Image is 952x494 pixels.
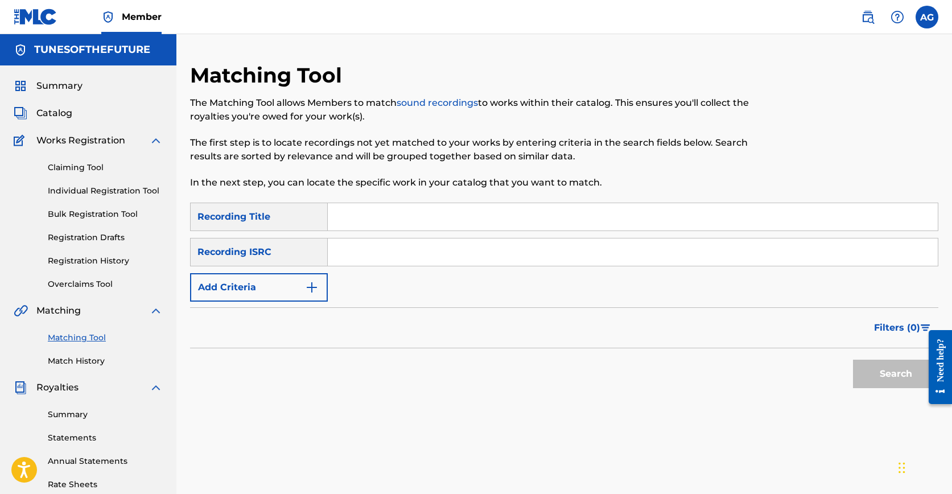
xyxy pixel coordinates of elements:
[36,79,83,93] span: Summary
[14,106,72,120] a: CatalogCatalog
[895,439,952,494] iframe: Chat Widget
[397,97,478,108] a: sound recordings
[48,455,163,467] a: Annual Statements
[48,162,163,174] a: Claiming Tool
[305,281,319,294] img: 9d2ae6d4665cec9f34b9.svg
[899,451,905,485] div: Drag
[48,255,163,267] a: Registration History
[48,432,163,444] a: Statements
[874,321,920,335] span: Filters ( 0 )
[861,10,875,24] img: search
[48,208,163,220] a: Bulk Registration Tool
[122,10,162,23] span: Member
[48,409,163,421] a: Summary
[48,232,163,244] a: Registration Drafts
[48,278,163,290] a: Overclaims Tool
[48,479,163,491] a: Rate Sheets
[891,10,904,24] img: help
[101,10,115,24] img: Top Rightsholder
[867,314,938,342] button: Filters (0)
[14,381,27,394] img: Royalties
[48,355,163,367] a: Match History
[149,381,163,394] img: expand
[36,381,79,394] span: Royalties
[149,134,163,147] img: expand
[856,6,879,28] a: Public Search
[190,63,348,88] h2: Matching Tool
[34,43,150,56] h5: TUNESOFTHEFUTURE
[36,304,81,318] span: Matching
[886,6,909,28] div: Help
[36,106,72,120] span: Catalog
[920,322,952,413] iframe: Resource Center
[14,43,27,57] img: Accounts
[48,185,163,197] a: Individual Registration Tool
[14,9,57,25] img: MLC Logo
[190,136,766,163] p: The first step is to locate recordings not yet matched to your works by entering criteria in the ...
[190,203,938,394] form: Search Form
[916,6,938,28] div: User Menu
[36,134,125,147] span: Works Registration
[14,106,27,120] img: Catalog
[149,304,163,318] img: expand
[14,79,83,93] a: SummarySummary
[14,304,28,318] img: Matching
[190,176,766,190] p: In the next step, you can locate the specific work in your catalog that you want to match.
[14,134,28,147] img: Works Registration
[14,79,27,93] img: Summary
[48,332,163,344] a: Matching Tool
[190,273,328,302] button: Add Criteria
[190,96,766,124] p: The Matching Tool allows Members to match to works within their catalog. This ensures you'll coll...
